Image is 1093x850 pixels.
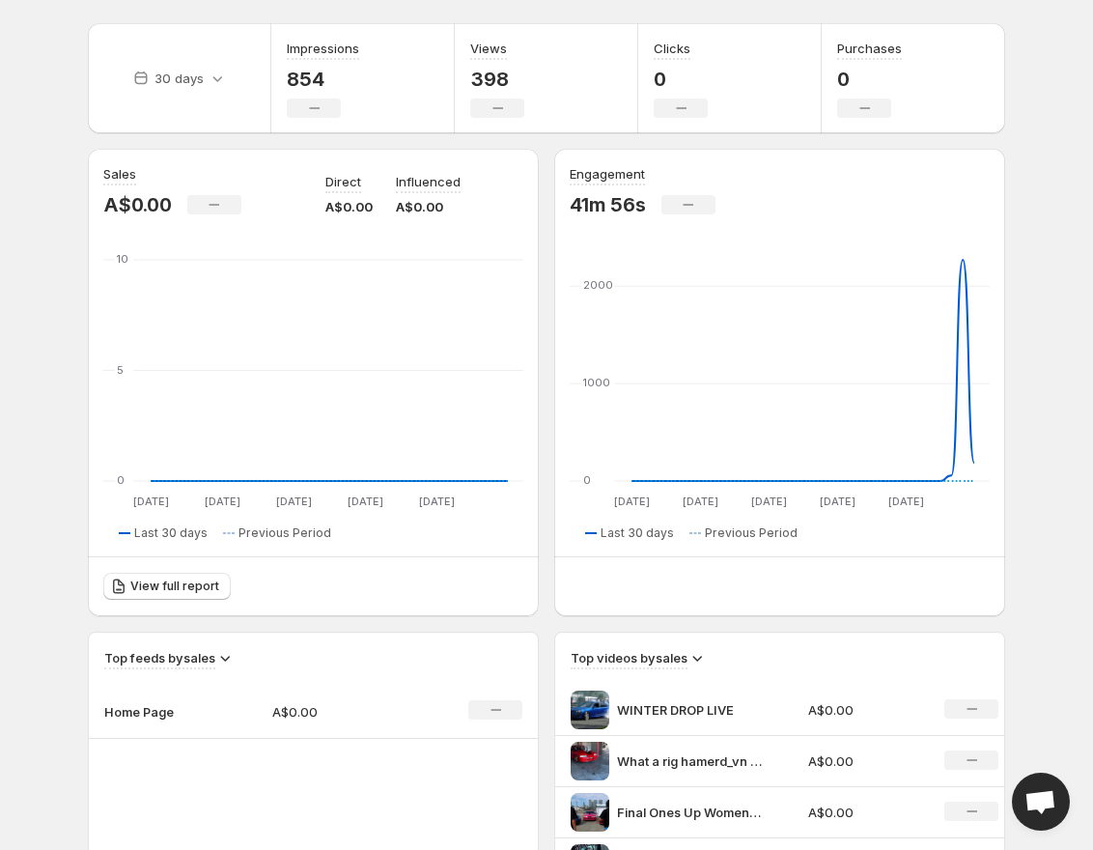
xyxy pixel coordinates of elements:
[130,579,219,594] span: View full report
[1012,773,1070,831] div: Open chat
[287,68,359,91] p: 854
[583,278,613,292] text: 2000
[820,495,855,508] text: [DATE]
[325,172,361,191] p: Direct
[117,252,128,266] text: 10
[396,197,461,216] p: A$0.00
[238,525,331,541] span: Previous Period
[103,164,136,184] h3: Sales
[571,691,609,729] img: WINTER DROP LIVE
[601,525,674,541] span: Last 30 days
[751,495,787,508] text: [DATE]
[133,495,169,508] text: [DATE]
[617,700,762,720] p: WINTER DROP LIVE
[470,39,507,58] h3: Views
[325,197,373,216] p: A$0.00
[571,648,687,667] h3: Top videos by sales
[154,69,204,88] p: 30 days
[571,793,609,832] img: Final Ones Up Womens shirts Cars
[808,700,922,720] p: A$0.00
[117,473,125,487] text: 0
[103,573,231,600] a: View full report
[683,495,718,508] text: [DATE]
[705,525,798,541] span: Previous Period
[617,751,762,771] p: What a rig hamerd_vn ONESUP
[837,68,902,91] p: 0
[808,803,922,822] p: A$0.00
[583,376,610,389] text: 1000
[272,702,409,722] p: A$0.00
[888,495,924,508] text: [DATE]
[571,742,609,780] img: What a rig hamerd_vn ONESUP
[419,495,455,508] text: [DATE]
[808,751,922,771] p: A$0.00
[396,172,461,191] p: Influenced
[104,702,201,722] p: Home Page
[134,525,208,541] span: Last 30 days
[654,68,708,91] p: 0
[570,164,645,184] h3: Engagement
[117,363,124,377] text: 5
[103,193,172,216] p: A$0.00
[837,39,902,58] h3: Purchases
[205,495,240,508] text: [DATE]
[617,803,762,822] p: Final Ones Up Womens shirts Cars
[614,495,650,508] text: [DATE]
[348,495,383,508] text: [DATE]
[583,473,591,487] text: 0
[470,68,524,91] p: 398
[287,39,359,58] h3: Impressions
[570,193,646,216] p: 41m 56s
[654,39,690,58] h3: Clicks
[104,648,215,667] h3: Top feeds by sales
[276,495,312,508] text: [DATE]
